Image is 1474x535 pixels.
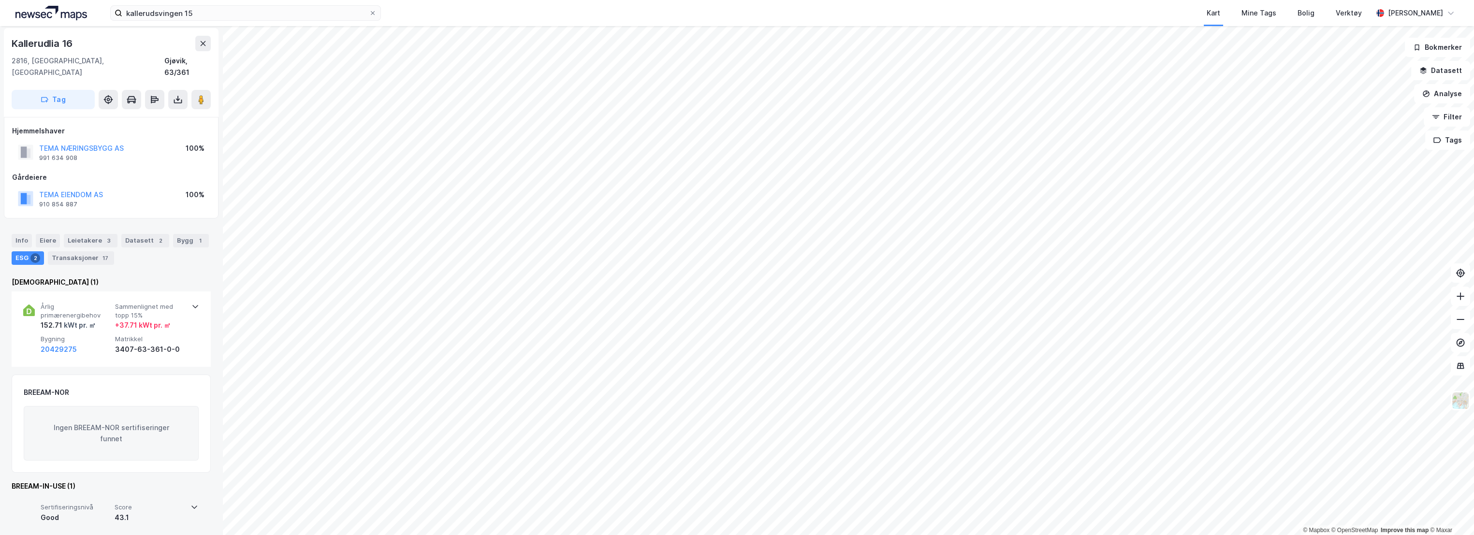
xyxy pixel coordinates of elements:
div: Verktøy [1336,7,1362,19]
a: Improve this map [1381,527,1429,534]
span: Årlig primærenergibehov [41,303,111,319]
div: Info [12,234,32,247]
div: Hjemmelshaver [12,125,210,137]
div: 1 [195,236,205,246]
div: 2 [30,253,40,263]
div: [DEMOGRAPHIC_DATA] (1) [12,276,211,288]
button: Tag [12,90,95,109]
a: OpenStreetMap [1331,527,1378,534]
span: Sammenlignet med topp 15% [115,303,186,319]
div: Gårdeiere [12,172,210,183]
div: Gjøvik, 63/361 [164,55,211,78]
div: 3407-63-361-0-0 [115,344,186,355]
span: Sertifiseringsnivå [41,503,111,511]
div: 2816, [GEOGRAPHIC_DATA], [GEOGRAPHIC_DATA] [12,55,164,78]
a: Mapbox [1303,527,1329,534]
button: Filter [1424,107,1470,127]
div: [PERSON_NAME] [1388,7,1443,19]
div: ESG [12,251,44,265]
div: BREEAM-NOR [24,387,69,398]
div: 2 [156,236,165,246]
div: Kart [1207,7,1220,19]
img: Z [1451,391,1470,410]
div: Bygg [173,234,209,247]
div: 910 854 887 [39,201,77,208]
span: Matrikkel [115,335,186,343]
iframe: Chat Widget [1426,489,1474,535]
div: Kontrollprogram for chat [1426,489,1474,535]
div: Datasett [121,234,169,247]
div: 3 [104,236,114,246]
div: 43.1 [115,512,185,523]
span: Score [115,503,185,511]
input: Søk på adresse, matrikkel, gårdeiere, leietakere eller personer [122,6,369,20]
div: Good [41,512,111,523]
div: 152.71 [41,319,96,331]
button: 20429275 [41,344,77,355]
div: 991 634 908 [39,154,77,162]
div: 100% [186,143,204,154]
div: Transaksjoner [48,251,114,265]
button: Datasett [1411,61,1470,80]
div: Eiere [36,234,60,247]
div: 100% [186,189,204,201]
div: Leietakere [64,234,117,247]
div: Bolig [1298,7,1314,19]
button: Bokmerker [1405,38,1470,57]
div: BREEAM-IN-USE (1) [12,480,211,492]
div: kWt pr. ㎡ [62,319,96,331]
div: Kallerudlia 16 [12,36,74,51]
button: Tags [1425,130,1470,150]
div: Mine Tags [1241,7,1276,19]
span: Bygning [41,335,111,343]
button: Analyse [1414,84,1470,103]
img: logo.a4113a55bc3d86da70a041830d287a7e.svg [15,6,87,20]
div: 17 [101,253,110,263]
div: + 37.71 kWt pr. ㎡ [115,319,171,331]
div: Ingen BREEAM-NOR sertifiseringer funnet [24,406,199,461]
